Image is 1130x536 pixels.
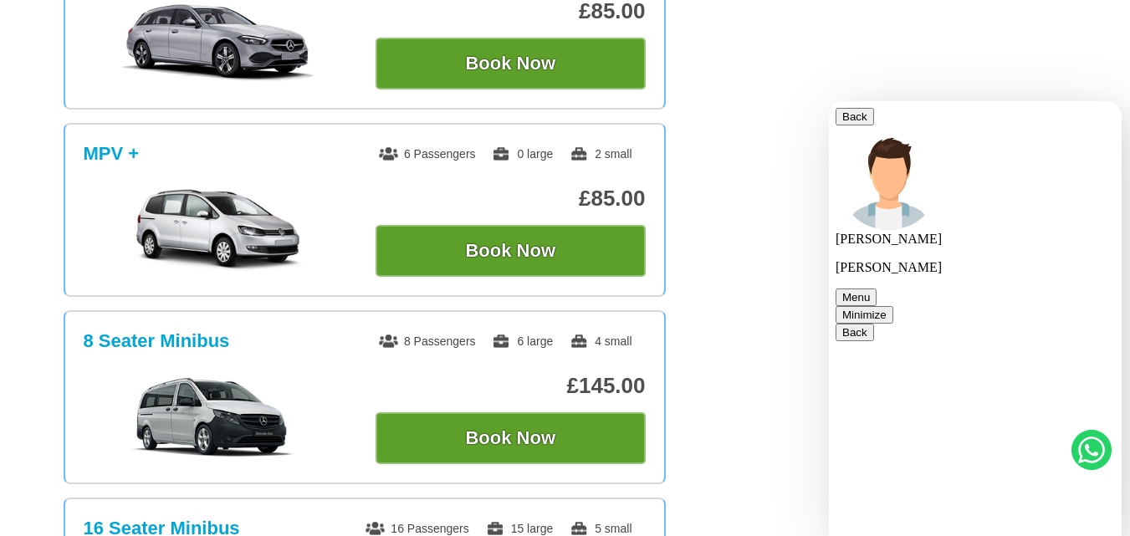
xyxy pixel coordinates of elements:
[376,38,646,89] button: Book Now
[376,412,646,464] button: Book Now
[570,522,631,535] span: 5 small
[570,147,631,161] span: 2 small
[376,225,646,277] button: Book Now
[92,188,344,272] img: MPV +
[376,186,646,212] p: £85.00
[570,334,631,348] span: 4 small
[379,334,476,348] span: 8 Passengers
[92,375,344,459] img: 8 Seater Minibus
[492,334,553,348] span: 6 large
[84,330,230,352] h3: 8 Seater Minibus
[376,373,646,399] p: £145.00
[379,147,476,161] span: 6 Passengers
[829,101,1122,536] iframe: chat widget
[486,522,554,535] span: 15 large
[492,147,553,161] span: 0 large
[84,143,140,165] h3: MPV +
[366,522,468,535] span: 16 Passengers
[92,1,344,84] img: Estate Car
